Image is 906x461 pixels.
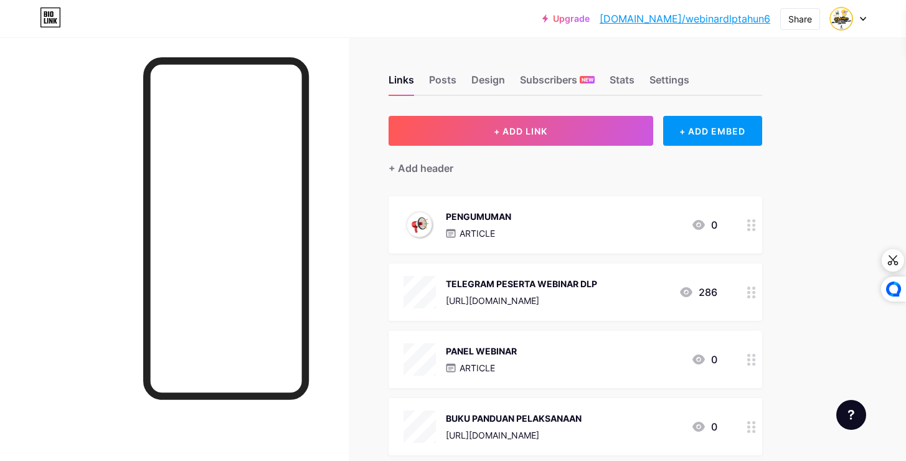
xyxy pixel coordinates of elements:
span: + ADD LINK [494,126,547,136]
a: [DOMAIN_NAME]/webinardlptahun6 [600,11,770,26]
div: BUKU PANDUAN PELAKSANAAN [446,412,582,425]
div: + Add header [389,161,453,176]
div: TELEGRAM PESERTA WEBINAR DLP [446,277,597,290]
button: + ADD LINK [389,116,653,146]
a: Upgrade [542,14,590,24]
div: 0 [691,352,717,367]
div: Subscribers [520,72,595,95]
div: Design [471,72,505,95]
div: + ADD EMBED [663,116,762,146]
div: Links [389,72,414,95]
div: PENGUMUMAN [446,210,511,223]
div: PANEL WEBINAR [446,345,517,358]
div: 286 [679,285,717,300]
div: 0 [691,217,717,232]
div: [URL][DOMAIN_NAME] [446,294,597,307]
div: Share [788,12,812,26]
img: NUR E'ZZATI BINTI NORIZAN KPM-Guru [829,7,853,31]
div: Settings [649,72,689,95]
p: ARTICLE [460,361,495,374]
span: NEW [582,76,593,83]
div: 0 [691,419,717,434]
img: PENGUMUMAN [403,209,436,241]
div: [URL][DOMAIN_NAME] [446,429,582,442]
div: Stats [610,72,635,95]
div: Posts [429,72,456,95]
p: ARTICLE [460,227,495,240]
